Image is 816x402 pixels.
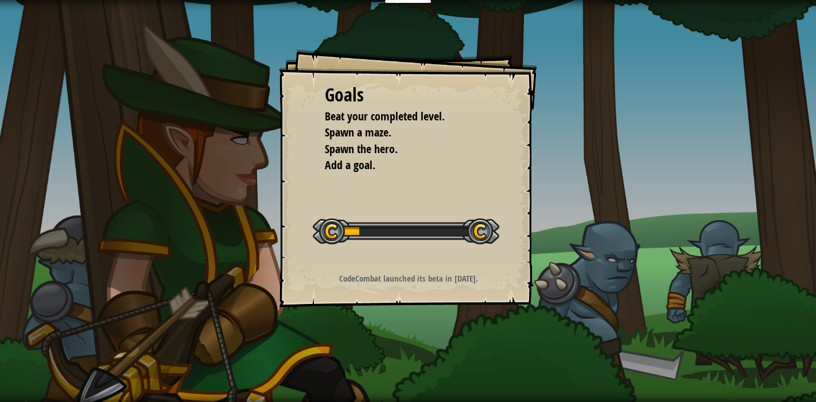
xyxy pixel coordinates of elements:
span: Add a goal. [325,157,375,173]
li: Add a goal. [310,157,488,174]
div: Goals [325,82,491,108]
span: Beat your completed level. [325,108,445,124]
li: Beat your completed level. [310,108,488,125]
li: Spawn a maze. [310,124,488,141]
strong: CodeCombat launched its beta in [DATE]. [339,272,478,284]
li: Spawn the hero. [310,141,488,158]
span: Spawn the hero. [325,141,398,157]
span: Spawn a maze. [325,124,391,140]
